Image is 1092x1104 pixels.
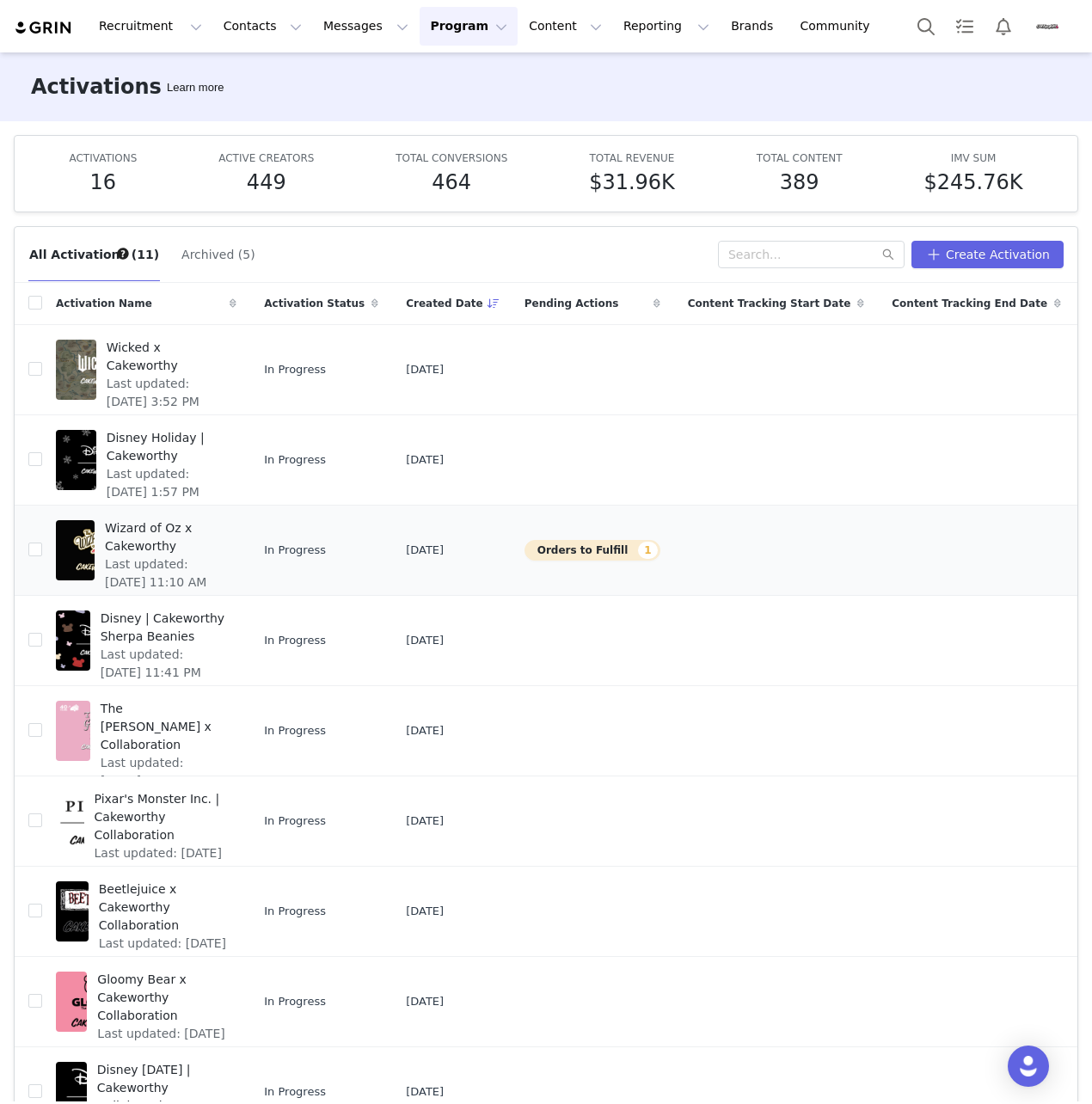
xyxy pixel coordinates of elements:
span: Last updated: [DATE] 2:29 PM [97,1025,226,1061]
a: Pixar's Monster Inc. | Cakeworthy CollaborationLast updated: [DATE] 3:44 PM [56,787,236,856]
span: TOTAL CONTENT [757,152,843,164]
span: In Progress [264,722,326,739]
span: In Progress [264,903,326,920]
span: In Progress [264,361,326,378]
span: In Progress [264,993,326,1010]
button: Contacts [213,7,312,46]
span: Gloomy Bear x Cakeworthy Collaboration [97,971,226,1025]
img: d1c51b8f-0dea-40ec-a327-9405991b167f.png [1034,13,1061,40]
h5: 389 [780,167,819,198]
span: Last updated: [DATE] 4:59 PM [101,754,226,790]
span: [DATE] [406,903,444,920]
span: Content Tracking End Date [892,296,1047,311]
button: Archived (5) [181,241,256,268]
span: TOTAL REVENUE [590,152,675,164]
span: Last updated: [DATE] 3:52 PM [107,375,227,411]
span: Activation Status [264,296,365,311]
a: The [PERSON_NAME] x CollaborationLast updated: [DATE] 4:59 PM [56,696,236,765]
span: In Progress [264,542,326,559]
h5: 449 [247,167,286,198]
button: Program [420,7,518,46]
img: grin logo [14,20,74,36]
button: Create Activation [911,241,1064,268]
span: ACTIVATIONS [69,152,137,164]
div: Open Intercom Messenger [1008,1046,1049,1087]
span: IMV SUM [951,152,997,164]
button: Profile [1023,13,1078,40]
button: Recruitment [89,7,212,46]
span: Last updated: [DATE] 3:44 PM [95,844,227,880]
div: Tooltip anchor [115,246,131,261]
a: Disney | Cakeworthy Sherpa BeaniesLast updated: [DATE] 11:41 PM [56,606,236,675]
span: [DATE] [406,451,444,469]
button: All Activations (11) [28,241,160,268]
span: In Progress [264,632,326,649]
span: Pixar's Monster Inc. | Cakeworthy Collaboration [95,790,227,844]
span: Last updated: [DATE] 3:29 PM [99,935,227,971]
h3: Activations [31,71,162,102]
a: Disney Holiday | CakeworthyLast updated: [DATE] 1:57 PM [56,426,236,494]
h5: 16 [90,167,117,198]
a: Gloomy Bear x Cakeworthy CollaborationLast updated: [DATE] 2:29 PM [56,967,236,1036]
span: Content Tracking Start Date [688,296,851,311]
a: Brands [721,7,788,46]
span: [DATE] [406,993,444,1010]
a: Wicked x CakeworthyLast updated: [DATE] 3:52 PM [56,335,236,404]
input: Search... [718,241,905,268]
span: Last updated: [DATE] 1:57 PM [107,465,227,501]
span: In Progress [264,813,326,830]
a: Wizard of Oz x CakeworthyLast updated: [DATE] 11:10 AM [56,516,236,585]
button: Content [518,7,612,46]
span: [DATE] [406,722,444,739]
span: Disney | Cakeworthy Sherpa Beanies [101,610,227,646]
span: In Progress [264,451,326,469]
button: Search [907,7,945,46]
a: Tasks [946,7,984,46]
span: Wizard of Oz x Cakeworthy [105,519,226,555]
span: ACTIVE CREATORS [218,152,314,164]
a: Beetlejuice x Cakeworthy CollaborationLast updated: [DATE] 3:29 PM [56,877,236,946]
i: icon: search [882,248,894,261]
span: Beetlejuice x Cakeworthy Collaboration [99,880,227,935]
span: Activation Name [56,296,152,311]
span: TOTAL CONVERSIONS [396,152,507,164]
span: [DATE] [406,632,444,649]
span: Last updated: [DATE] 11:41 PM [101,646,227,682]
button: Reporting [613,7,720,46]
span: [DATE] [406,361,444,378]
span: [DATE] [406,813,444,830]
span: [DATE] [406,542,444,559]
span: Disney Holiday | Cakeworthy [107,429,227,465]
button: Messages [313,7,419,46]
span: Wicked x Cakeworthy [107,339,227,375]
h5: $245.76K [924,167,1023,198]
span: Pending Actions [525,296,619,311]
span: The [PERSON_NAME] x Collaboration [101,700,226,754]
a: Community [790,7,888,46]
div: Tooltip anchor [163,79,227,96]
span: Created Date [406,296,483,311]
h5: $31.96K [589,167,675,198]
button: Orders to Fulfill1 [525,540,660,561]
span: In Progress [264,1083,326,1101]
span: [DATE] [406,1083,444,1101]
h5: 464 [432,167,471,198]
button: Notifications [985,7,1022,46]
span: Last updated: [DATE] 11:10 AM [105,555,226,592]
